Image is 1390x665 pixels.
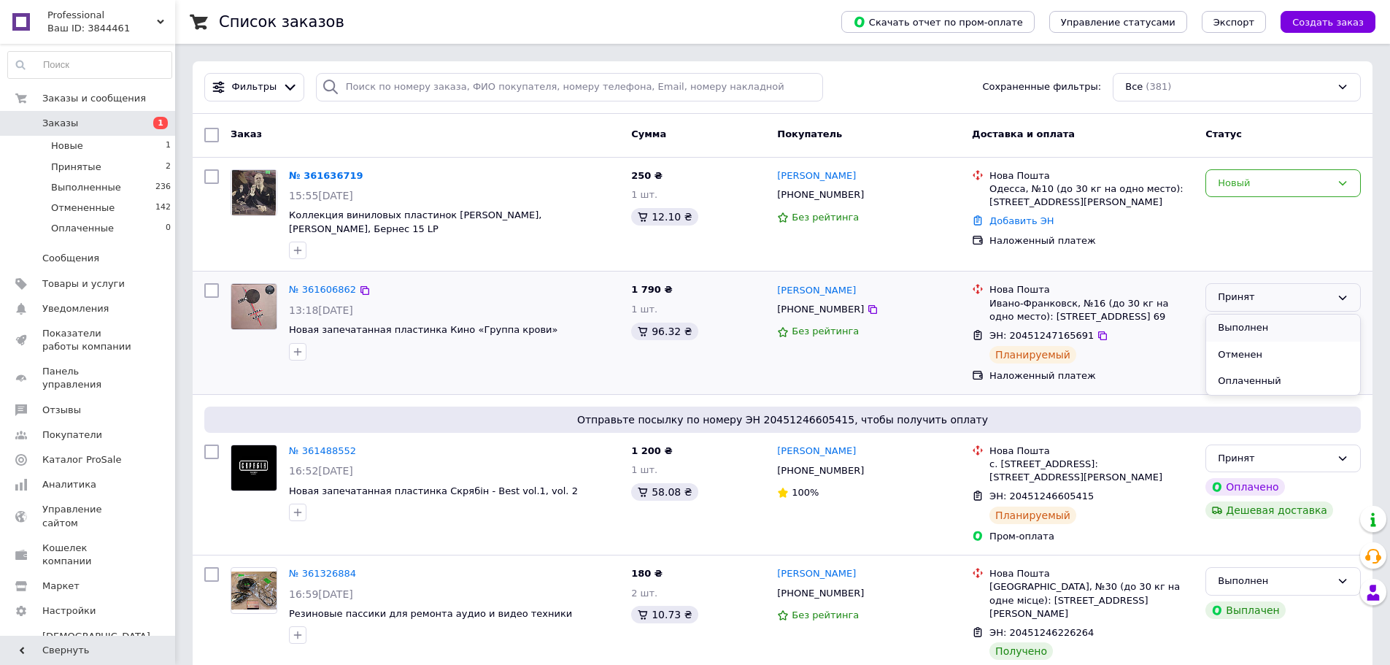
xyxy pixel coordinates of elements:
[982,80,1101,94] span: Сохраненные фильтры:
[231,128,262,139] span: Заказ
[1206,342,1360,369] li: Отменен
[231,284,276,329] img: Фото товару
[989,215,1054,226] a: Добавить ЭН
[289,304,353,316] span: 13:18[DATE]
[777,284,856,298] a: [PERSON_NAME]
[42,453,121,466] span: Каталог ProSale
[631,588,657,599] span: 2 шт.
[1266,16,1375,27] a: Создать заказ
[42,580,80,593] span: Маркет
[774,584,867,603] div: [PHONE_NUMBER]
[774,300,867,319] div: [PHONE_NUMBER]
[1218,176,1331,191] div: Новый
[51,201,115,215] span: Отмененные
[289,568,356,579] a: № 361326884
[1206,315,1360,342] li: Выполнен
[289,190,353,201] span: 15:55[DATE]
[289,465,353,477] span: 16:52[DATE]
[777,169,856,183] a: [PERSON_NAME]
[42,478,96,491] span: Аналитика
[631,304,657,315] span: 1 шт.
[42,365,135,391] span: Панель управления
[42,404,81,417] span: Отзывы
[853,15,1023,28] span: Скачать отчет по пром-оплате
[1061,17,1175,28] span: Управление статусами
[989,330,1094,341] span: ЭН: 20451247165691
[1218,290,1331,305] div: Принят
[166,139,171,153] span: 1
[989,507,1076,524] div: Планируемый
[166,222,171,235] span: 0
[155,201,171,215] span: 142
[1125,80,1143,94] span: Все
[51,222,114,235] span: Оплаченные
[231,445,277,491] img: Фото товару
[989,234,1194,247] div: Наложенный платеж
[631,606,698,623] div: 10.73 ₴
[1218,574,1331,589] div: Выполнен
[774,185,867,204] div: [PHONE_NUMBER]
[153,117,168,129] span: 1
[1206,368,1360,395] li: Оплаченный
[231,567,277,614] a: Фото товару
[289,324,558,335] a: Новая запечатанная пластинка Кино «Группа крови»
[1218,451,1331,466] div: Принят
[792,610,859,620] span: Без рейтинга
[989,491,1094,501] span: ЭН: 20451246605415
[289,588,353,600] span: 16:59[DATE]
[47,22,175,35] div: Ваш ID: 3844461
[219,13,344,31] h1: Список заказов
[42,92,146,105] span: Заказы и сообщения
[51,139,83,153] span: Новые
[631,170,663,181] span: 250 ₴
[1146,81,1171,92] span: (381)
[989,530,1194,543] div: Пром-оплата
[166,161,171,174] span: 2
[1281,11,1375,33] button: Создать заказ
[42,252,99,265] span: Сообщения
[51,161,101,174] span: Принятые
[289,608,572,619] a: Резиновые пассики для ремонта аудио и видео техники
[42,503,135,529] span: Управление сайтом
[792,212,859,223] span: Без рейтинга
[42,604,96,618] span: Настройки
[777,445,856,458] a: [PERSON_NAME]
[989,297,1194,323] div: Ивано-Франковск, №16 (до 30 кг на одно место): [STREET_ADDRESS] 69
[51,181,121,194] span: Выполненные
[989,627,1094,638] span: ЭН: 20451246226264
[631,483,698,501] div: 58.08 ₴
[289,445,356,456] a: № 361488552
[631,128,666,139] span: Сумма
[631,189,657,200] span: 1 шт.
[289,485,578,496] a: Новая запечатанная пластинка Скрябін - Best vol.1, vol. 2
[42,327,135,353] span: Показатели работы компании
[210,412,1355,427] span: Отправьте посылку по номеру ЭН 20451246605415, чтобы получить оплату
[792,487,819,498] span: 100%
[1213,17,1254,28] span: Экспорт
[631,284,672,295] span: 1 790 ₴
[631,208,698,226] div: 12.10 ₴
[1205,601,1285,619] div: Выплачен
[316,73,824,101] input: Поиск по номеру заказа, ФИО покупателя, номеру телефона, Email, номеру накладной
[1205,128,1242,139] span: Статус
[1292,17,1364,28] span: Создать заказ
[155,181,171,194] span: 236
[989,346,1076,364] div: Планируемый
[42,117,78,130] span: Заказы
[232,80,277,94] span: Фильтры
[631,445,672,456] span: 1 200 ₴
[631,568,663,579] span: 180 ₴
[1049,11,1187,33] button: Управление статусами
[774,461,867,480] div: [PHONE_NUMBER]
[989,169,1194,182] div: Нова Пошта
[989,445,1194,458] div: Нова Пошта
[289,210,541,234] a: Коллекция виниловых пластинок [PERSON_NAME], [PERSON_NAME], Бернес 15 LP
[1205,501,1333,519] div: Дешевая доставка
[989,283,1194,296] div: Нова Пошта
[1202,11,1266,33] button: Экспорт
[289,170,363,181] a: № 361636719
[972,128,1075,139] span: Доставка и оплата
[231,283,277,330] a: Фото товару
